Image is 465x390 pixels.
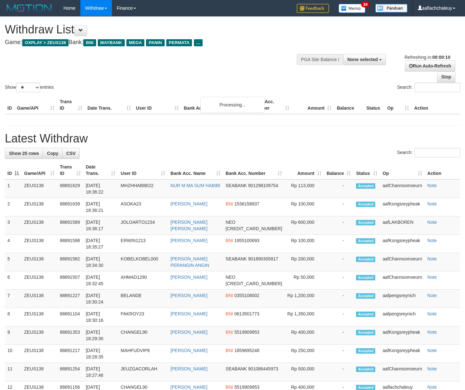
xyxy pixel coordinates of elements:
[427,385,437,390] a: Note
[83,345,118,363] td: [DATE] 18:28:35
[324,216,354,235] td: -
[412,96,460,114] th: Action
[118,235,168,253] td: ERWIN1213
[5,39,304,46] h4: Game: Bank:
[353,161,380,179] th: Status: activate to sort column ascending
[118,345,168,363] td: MAHFUDVIP8
[324,326,354,345] td: -
[83,253,118,271] td: [DATE] 18:34:30
[83,308,118,326] td: [DATE] 18:30:16
[285,216,324,235] td: Rp 600,000
[22,271,57,290] td: ZEUS138
[5,96,14,114] th: ID
[380,235,425,253] td: aafKongsreypheak
[83,161,118,179] th: Date Trans.: activate to sort column ascending
[324,198,354,216] td: -
[356,312,375,317] span: Accepted
[5,326,22,345] td: 9
[57,96,85,114] th: Trans ID
[118,161,168,179] th: User ID: activate to sort column ascending
[170,275,207,280] a: [PERSON_NAME]
[397,148,460,158] label: Search:
[226,348,233,353] span: BNI
[356,238,375,244] span: Accepted
[234,238,260,243] span: Copy 1955100693 to clipboard
[425,161,460,179] th: Action
[62,148,80,159] a: CSV
[234,201,260,206] span: Copy 1536158937 to clipboard
[234,385,260,390] span: Copy 5519909953 to clipboard
[234,311,260,316] span: Copy 0613501773 to clipboard
[285,179,324,198] td: Rp 113,000
[292,96,334,114] th: Amount
[57,290,83,308] td: 88891227
[380,253,425,271] td: aafChannsomoeurn
[415,83,460,92] input: Search:
[126,39,145,46] span: MEGA
[356,367,375,372] span: Accepted
[5,345,22,363] td: 10
[380,161,425,179] th: Op: activate to sort column ascending
[5,3,54,13] img: MOTION_logo.png
[133,96,181,114] th: User ID
[118,290,168,308] td: BELANDE
[5,148,43,159] a: Show 25 rows
[427,275,437,280] a: Note
[297,54,343,65] div: PGA Site Balance /
[226,275,235,280] span: NEO
[22,345,57,363] td: ZEUS138
[405,60,455,71] a: Run Auto-Refresh
[170,201,207,206] a: [PERSON_NAME]
[83,235,118,253] td: [DATE] 18:35:27
[324,161,354,179] th: Balance: activate to sort column ascending
[5,132,460,145] h1: Latest Withdraw
[248,256,278,261] span: Copy 901890305817 to clipboard
[166,39,192,46] span: PERMATA
[66,151,76,156] span: CSV
[324,345,354,363] td: -
[57,179,83,198] td: 88891629
[427,311,437,316] a: Note
[356,275,375,280] span: Accepted
[248,366,278,371] span: Copy 901086445973 to clipboard
[5,216,22,235] td: 3
[324,271,354,290] td: -
[57,253,83,271] td: 88891582
[427,201,437,206] a: Note
[250,96,292,114] th: Bank Acc. Number
[427,183,437,188] a: Note
[14,96,57,114] th: Game/API
[22,363,57,381] td: ZEUS138
[361,2,370,7] span: 34
[5,23,304,36] h1: Withdraw List
[22,216,57,235] td: ZEUS138
[57,345,83,363] td: 88891217
[356,202,375,207] span: Accepted
[22,253,57,271] td: ZEUS138
[356,257,375,262] span: Accepted
[170,366,207,371] a: [PERSON_NAME]
[226,311,233,316] span: BNI
[98,39,125,46] span: MAYBANK
[380,308,425,326] td: aafpengsreynich
[194,39,203,46] span: ...
[427,220,437,225] a: Note
[118,216,168,235] td: JOLOARTO1234
[226,281,282,286] span: Copy 5859459239465205 to clipboard
[324,290,354,308] td: -
[380,179,425,198] td: aafChannsomoeurn
[118,198,168,216] td: ASOKA23
[83,216,118,235] td: [DATE] 18:36:17
[324,253,354,271] td: -
[427,348,437,353] a: Note
[285,290,324,308] td: Rp 1,200,000
[356,330,375,335] span: Accepted
[432,55,450,60] strong: 00:00:10
[380,216,425,235] td: aafLAKBOREN
[170,220,207,231] a: [PERSON_NAME] [PERSON_NAME]
[22,198,57,216] td: ZEUS138
[226,256,247,261] span: SEABANK
[380,198,425,216] td: aafKongsreypheak
[5,308,22,326] td: 8
[375,4,407,13] img: panduan.png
